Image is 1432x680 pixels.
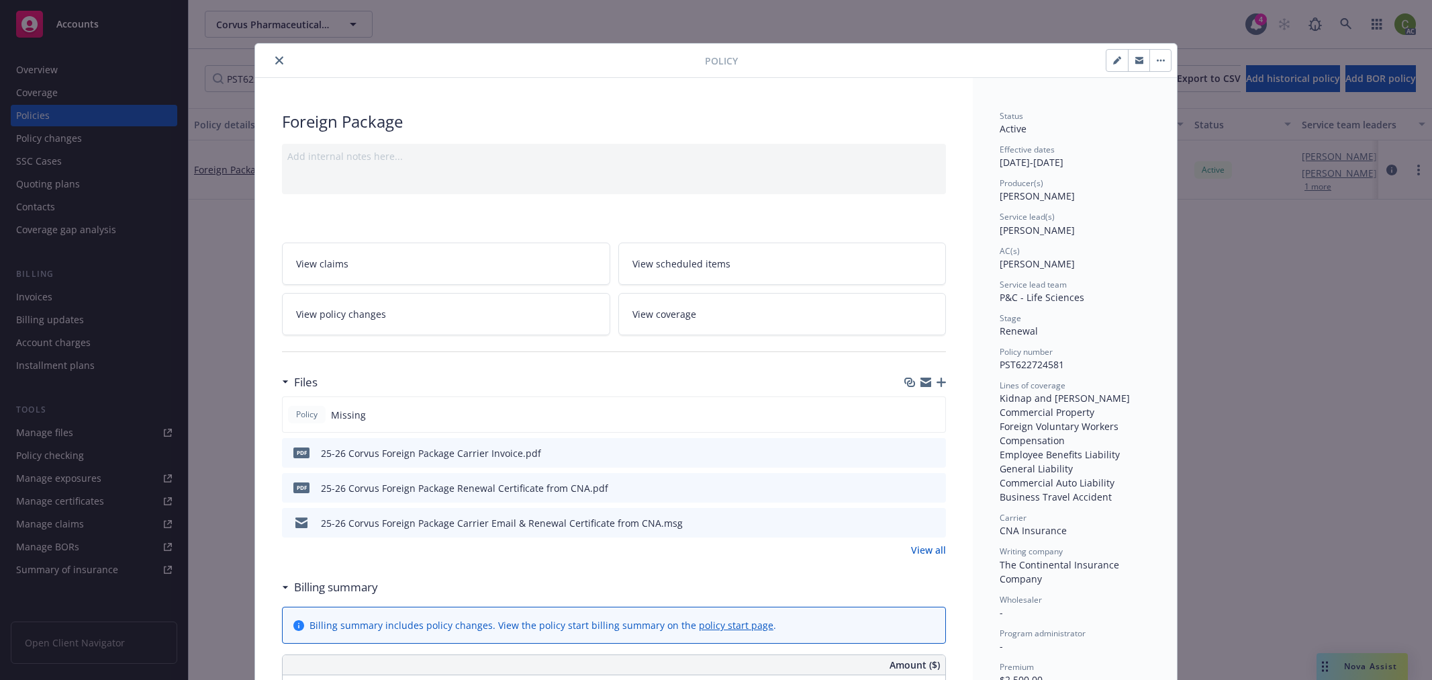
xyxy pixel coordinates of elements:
span: Carrier [1000,512,1027,523]
div: Kidnap and [PERSON_NAME] [1000,391,1150,405]
span: Active [1000,122,1027,135]
div: [DATE] - [DATE] [1000,144,1150,169]
button: download file [907,446,918,460]
span: [PERSON_NAME] [1000,224,1075,237]
div: 25-26 Corvus Foreign Package Renewal Certificate from CNA.pdf [321,481,608,495]
div: Foreign Package [282,110,946,133]
span: [PERSON_NAME] [1000,189,1075,202]
a: View policy changes [282,293,610,335]
div: General Liability [1000,462,1150,476]
span: pdf [293,448,309,458]
span: - [1000,606,1003,619]
span: Service lead(s) [1000,211,1055,222]
h3: Billing summary [294,579,378,596]
span: Status [1000,110,1023,122]
span: View policy changes [296,307,386,321]
span: View scheduled items [632,257,730,271]
span: The Continental Insurance Company [1000,558,1122,585]
div: Commercial Auto Liability [1000,476,1150,490]
a: View scheduled items [618,243,947,285]
button: preview file [928,481,941,495]
span: [PERSON_NAME] [1000,257,1075,270]
span: PST622724581 [1000,358,1064,371]
span: View claims [296,257,348,271]
h3: Files [294,374,318,391]
span: Producer(s) [1000,177,1043,189]
a: View all [911,543,946,557]
div: 25-26 Corvus Foreign Package Carrier Email & Renewal Certificate from CNA.msg [321,516,683,530]
span: Service lead team [1000,279,1067,290]
span: Program administrator [1000,628,1086,639]
span: View coverage [632,307,696,321]
span: Missing [331,408,366,422]
button: preview file [928,446,941,460]
a: View coverage [618,293,947,335]
span: Stage [1000,312,1021,324]
span: pdf [293,482,309,493]
span: Policy number [1000,346,1053,357]
span: Lines of coverage [1000,380,1065,391]
span: Renewal [1000,325,1038,337]
span: Effective dates [1000,144,1055,155]
button: download file [907,481,918,495]
button: close [271,52,287,69]
span: CNA Insurance [1000,524,1067,537]
div: 25-26 Corvus Foreign Package Carrier Invoice.pdf [321,446,541,460]
span: - [1000,640,1003,652]
span: Amount ($) [890,658,940,672]
div: Billing summary [282,579,378,596]
div: Billing summary includes policy changes. View the policy start billing summary on the . [309,618,776,632]
span: Writing company [1000,546,1063,557]
a: View claims [282,243,610,285]
div: Commercial Property [1000,405,1150,419]
span: P&C - Life Sciences [1000,291,1084,304]
span: Policy [293,409,320,421]
div: Files [282,374,318,391]
span: Wholesaler [1000,594,1042,605]
div: Foreign Voluntary Workers Compensation [1000,419,1150,448]
div: Employee Benefits Liability [1000,448,1150,462]
a: policy start page [699,619,773,632]
span: Policy [705,54,738,68]
button: download file [907,516,918,530]
div: Business Travel Accident [1000,490,1150,504]
button: preview file [928,516,941,530]
span: Premium [1000,661,1034,673]
div: Add internal notes here... [287,149,941,163]
span: AC(s) [1000,245,1020,257]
